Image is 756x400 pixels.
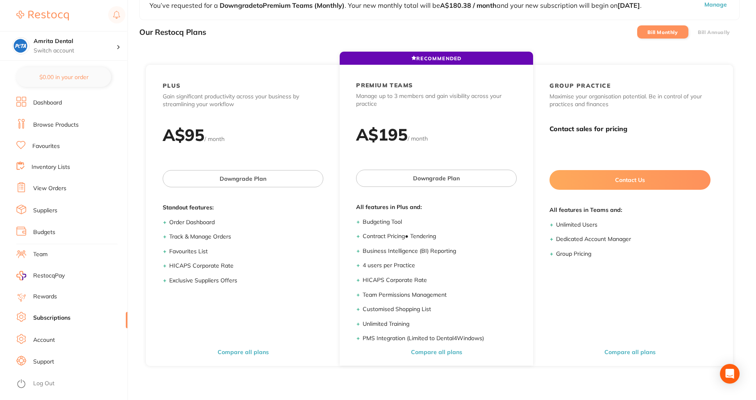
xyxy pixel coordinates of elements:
li: PMS Integration (Limited to Dental4Windows) [363,334,517,343]
h2: PLUS [163,82,181,89]
li: Unlimited Training [363,320,517,328]
h2: GROUP PRACTICE [549,82,611,89]
span: RestocqPay [33,272,65,280]
button: Manage [656,1,729,10]
a: Account [33,336,55,344]
li: HICAPS Corporate Rate [363,276,517,284]
a: Rewards [33,293,57,301]
button: $0.00 in your order [16,67,111,87]
li: Team Permissions Management [363,291,517,299]
li: Unlimited Users [556,221,710,229]
li: Customised Shopping List [363,305,517,314]
button: Compare all plans [215,348,271,356]
button: Contact Us [549,170,710,190]
img: Restocq Logo [16,11,69,20]
li: 4 users per Practice [363,261,517,270]
img: Amrita Dental [13,38,29,54]
img: RestocqPay [16,271,26,280]
p: Maximise your organisation potential. Be in control of your practices and finances [549,93,710,109]
li: Budgeting Tool [363,218,517,226]
p: You’ve requested for a . Your new monthly total will be and your new subscription will begin on . [150,1,656,10]
h4: Amrita Dental [34,37,116,45]
h2: A$ 195 [356,124,408,145]
a: Dashboard [33,99,62,107]
b: [DATE] [618,1,640,9]
div: Open Intercom Messenger [720,364,740,384]
a: Favourites [32,142,60,150]
a: Restocq Logo [16,6,69,25]
p: Switch account [34,47,116,55]
li: Business Intelligence (BI) Reporting [363,247,517,255]
a: Subscriptions [33,314,70,322]
span: All features in Teams and: [549,206,710,214]
li: Track & Manage Orders [169,233,323,241]
a: Suppliers [33,207,57,215]
b: A$180.38 / month [440,1,497,9]
h3: Our Restocq Plans [139,28,206,37]
a: Budgets [33,228,55,236]
b: Downgrade to Premium Teams (Monthly) [218,1,345,9]
button: Downgrade Plan [356,170,517,187]
button: Downgrade Plan [163,170,323,187]
a: Browse Products [33,121,79,129]
label: Bill Monthly [647,30,678,35]
a: Inventory Lists [32,163,70,171]
p: Manage up to 3 members and gain visibility across your practice [356,92,517,108]
p: Gain significant productivity across your business by streamlining your workflow [163,93,323,109]
a: View Orders [33,184,66,193]
a: Log Out [33,380,54,388]
li: Order Dashboard [169,218,323,227]
li: Dedicated Account Manager [556,235,710,243]
h2: A$ 95 [163,125,204,145]
a: Support [33,358,54,366]
button: Compare all plans [409,348,465,356]
li: Exclusive Suppliers Offers [169,277,323,285]
span: All features in Plus and: [356,203,517,211]
span: RECOMMENDED [411,55,461,61]
h2: PREMIUM TEAMS [356,82,413,89]
button: Compare all plans [602,348,658,356]
li: Contract Pricing ● Tendering [363,232,517,241]
li: Favourites List [169,248,323,256]
li: HICAPS Corporate Rate [169,262,323,270]
h3: Contact sales for pricing [549,125,710,133]
button: Log Out [16,377,125,391]
span: / month [204,135,225,143]
span: / month [408,135,428,142]
label: Bill Annually [698,30,730,35]
a: RestocqPay [16,271,65,280]
span: Standout features: [163,204,323,212]
a: Team [33,250,48,259]
li: Group Pricing [556,250,710,258]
